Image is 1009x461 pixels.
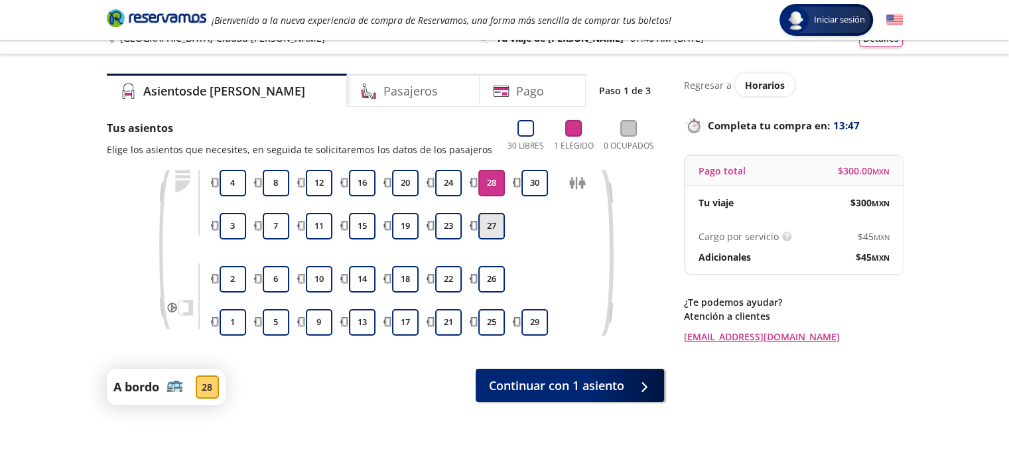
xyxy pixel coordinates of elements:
p: A bordo [113,378,159,396]
button: 28 [478,170,505,196]
button: 13 [349,309,375,336]
button: 12 [306,170,332,196]
p: Paso 1 de 3 [599,84,651,98]
button: 24 [435,170,462,196]
button: 26 [478,266,505,293]
span: Continuar con 1 asiento [489,377,624,395]
button: 14 [349,266,375,293]
h4: Pago [516,82,544,100]
p: Regresar a [684,78,732,92]
button: 11 [306,213,332,239]
button: 15 [349,213,375,239]
button: 2 [220,266,246,293]
p: ¿Te podemos ayudar? [684,295,903,309]
i: Brand Logo [107,8,206,28]
button: 1 [220,309,246,336]
span: $ 300.00 [838,164,890,178]
button: 5 [263,309,289,336]
small: MXN [874,232,890,242]
button: 8 [263,170,289,196]
p: 30 Libres [507,140,544,152]
h4: Pasajeros [383,82,438,100]
span: $ 45 [858,230,890,243]
button: 3 [220,213,246,239]
button: 21 [435,309,462,336]
button: 18 [392,266,419,293]
span: $ 300 [850,196,890,210]
a: Brand Logo [107,8,206,32]
button: 25 [478,309,505,336]
small: MXN [872,253,890,263]
button: 19 [392,213,419,239]
a: [EMAIL_ADDRESS][DOMAIN_NAME] [684,330,903,344]
button: 9 [306,309,332,336]
em: ¡Bienvenido a la nueva experiencia de compra de Reservamos, una forma más sencilla de comprar tus... [212,14,671,27]
button: 27 [478,213,505,239]
button: 6 [263,266,289,293]
p: Cargo por servicio [699,230,779,243]
button: 30 [521,170,548,196]
button: 22 [435,266,462,293]
small: MXN [872,198,890,208]
button: 4 [220,170,246,196]
p: Elige los asientos que necesites, en seguida te solicitaremos los datos de los pasajeros [107,143,492,157]
p: 1 Elegido [554,140,594,152]
button: Continuar con 1 asiento [476,369,664,402]
span: Iniciar sesión [809,13,870,27]
p: Atención a clientes [684,309,903,323]
button: 7 [263,213,289,239]
p: Tus asientos [107,120,492,136]
p: Pago total [699,164,746,178]
button: 17 [392,309,419,336]
button: English [886,12,903,29]
p: 0 Ocupados [604,140,654,152]
span: $ 45 [856,250,890,264]
button: 23 [435,213,462,239]
h4: Asientos de [PERSON_NAME] [143,82,305,100]
p: Completa tu compra en : [684,116,903,135]
small: MXN [872,166,890,176]
button: 29 [521,309,548,336]
div: 28 [196,375,219,399]
p: Tu viaje [699,196,734,210]
button: 16 [349,170,375,196]
button: 20 [392,170,419,196]
button: 10 [306,266,332,293]
span: 13:47 [833,118,860,133]
p: Adicionales [699,250,751,264]
span: Horarios [745,79,785,92]
div: Regresar a ver horarios [684,74,903,96]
